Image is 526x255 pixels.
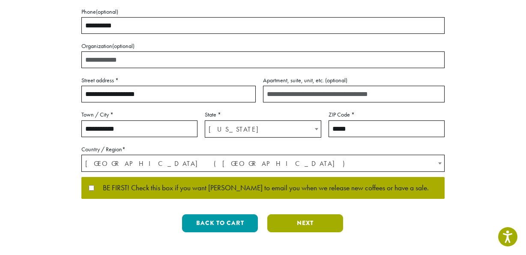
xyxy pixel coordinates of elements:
span: (optional) [325,76,347,84]
span: Country / Region [81,155,445,172]
span: State [205,120,321,138]
span: United States (US) [82,155,444,172]
span: BE FIRST! Check this box if you want [PERSON_NAME] to email you when we release new coffees or ha... [94,184,429,192]
label: Street address [81,75,256,86]
label: Town / City [81,109,197,120]
label: Organization [81,41,445,51]
span: (optional) [96,8,118,15]
input: BE FIRST! Check this box if you want [PERSON_NAME] to email you when we release new coffees or ha... [89,185,94,191]
span: (optional) [112,42,134,50]
label: State [205,109,321,120]
button: Next [267,214,343,232]
label: ZIP Code [329,109,445,120]
label: Apartment, suite, unit, etc. [263,75,445,86]
button: Back to cart [182,214,258,232]
span: California [205,121,320,138]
